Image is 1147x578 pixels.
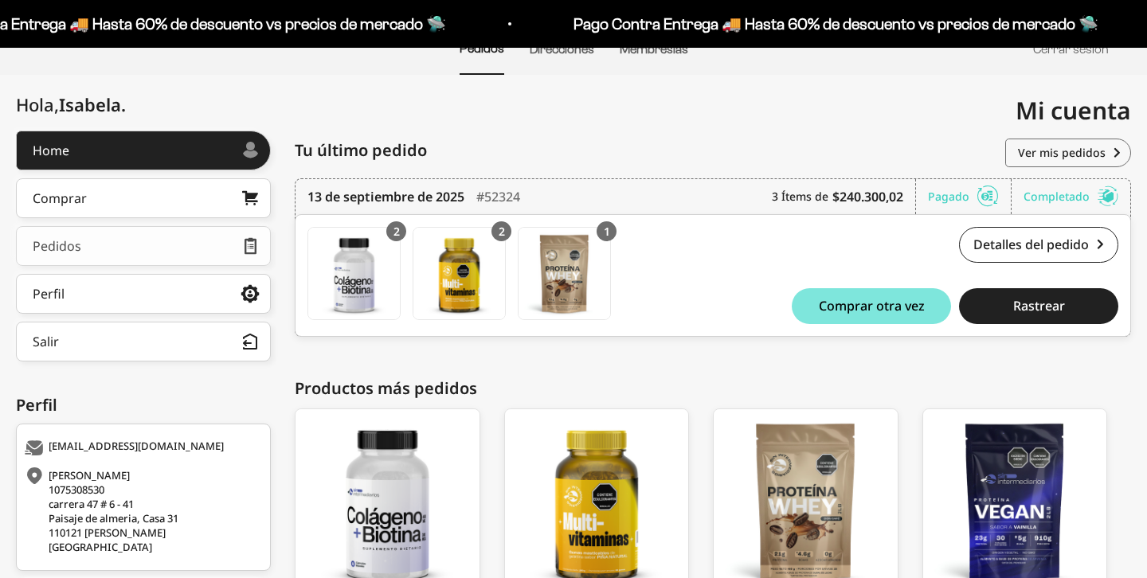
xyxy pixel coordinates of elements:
[33,144,69,157] div: Home
[295,139,427,162] span: Tu último pedido
[59,92,126,116] span: Isabela
[121,92,126,116] span: .
[518,227,611,320] a: Proteína Whey -Café - Café / 2 libras (910g)
[33,192,87,205] div: Comprar
[1033,42,1109,56] a: Cerrar sesión
[620,42,688,56] a: Membresías
[16,393,271,417] div: Perfil
[16,178,271,218] a: Comprar
[530,42,594,56] a: Direcciones
[792,288,951,324] button: Comprar otra vez
[386,221,406,241] div: 2
[33,240,81,252] div: Pedidos
[1024,179,1118,214] div: Completado
[307,187,464,206] time: 13 de septiembre de 2025
[16,95,126,115] div: Hola,
[491,221,511,241] div: 2
[476,179,520,214] div: #52324
[33,287,65,300] div: Perfil
[1013,299,1065,312] span: Rastrear
[307,227,401,320] a: Cápsulas Colágeno + Biotina
[597,221,617,241] div: 1
[25,440,258,456] div: [EMAIL_ADDRESS][DOMAIN_NAME]
[1005,139,1131,167] a: Ver mis pedidos
[519,228,610,319] img: Translation missing: es.Proteína Whey -Café - Café / 2 libras (910g)
[295,377,1131,400] div: Productos más pedidos
[413,228,505,319] img: Translation missing: es.Gomas con Multivitamínicos y Minerales
[573,11,1098,37] p: Pago Contra Entrega 🚚 Hasta 60% de descuento vs precios de mercado 🛸
[959,288,1118,324] button: Rastrear
[772,179,916,214] div: 3 Ítems de
[33,335,59,348] div: Salir
[1016,94,1131,127] span: Mi cuenta
[959,227,1118,263] a: Detalles del pedido
[16,322,271,361] button: Salir
[832,187,903,206] b: $240.300,02
[25,468,258,554] div: [PERSON_NAME] 1075308530 carrera 47 # 6 - 41 Paisaje de almeria, Casa 31 110121 [PERSON_NAME] [GE...
[460,41,504,55] a: Pedidos
[819,299,925,312] span: Comprar otra vez
[16,274,271,314] a: Perfil
[16,226,271,266] a: Pedidos
[928,179,1012,214] div: Pagado
[308,228,400,319] img: Translation missing: es.Cápsulas Colágeno + Biotina
[16,131,271,170] a: Home
[413,227,506,320] a: Gomas con Multivitamínicos y Minerales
